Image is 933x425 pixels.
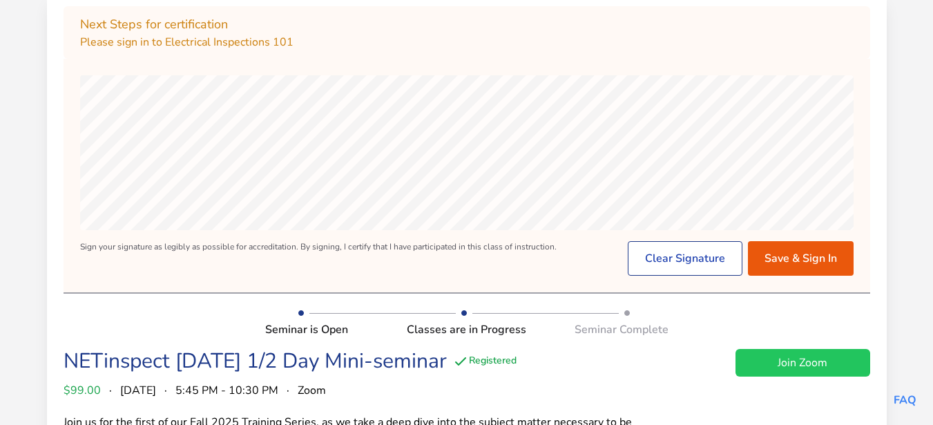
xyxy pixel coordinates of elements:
[64,349,447,374] div: NETinspect [DATE] 1/2 Day Mini-seminar
[175,382,278,399] span: 5:45 PM - 10:30 PM
[80,15,854,34] h2: Next Steps for certification
[399,321,534,338] div: Classes are in Progress
[80,34,854,50] p: Please sign in to Electrical Inspections 101
[298,382,326,399] span: Zoom
[287,382,289,399] span: ·
[452,353,517,370] div: Registered
[748,241,854,276] button: Save & Sign In
[80,241,557,276] div: Sign your signature as legibly as possible for accreditation. By signing, I certify that I have p...
[109,382,112,399] span: ·
[265,321,400,338] div: Seminar is Open
[735,349,870,377] a: Join Zoom
[164,382,167,399] span: ·
[120,382,156,399] span: [DATE]
[894,393,916,408] a: FAQ
[628,241,742,276] button: Clear Signature
[534,321,669,338] div: Seminar Complete
[64,382,101,399] span: $99.00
